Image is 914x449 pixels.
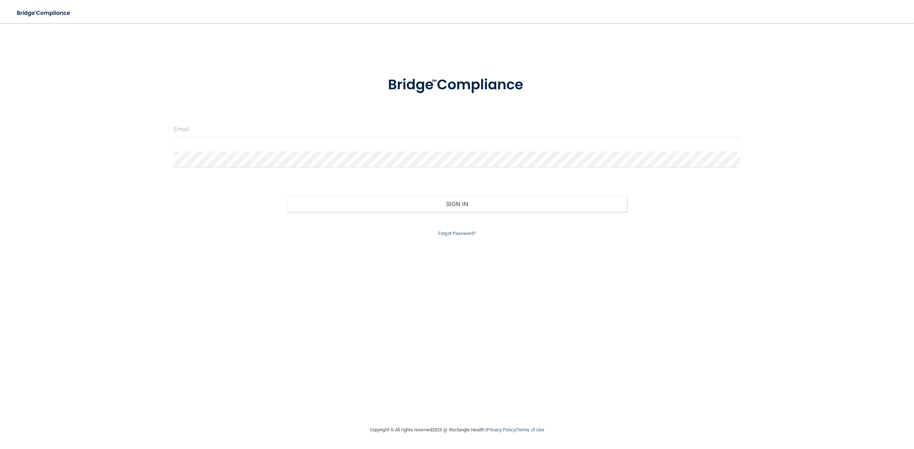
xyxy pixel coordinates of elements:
[438,231,476,236] a: Forgot Password?
[487,427,515,432] a: Privacy Policy
[516,427,544,432] a: Terms of Use
[325,418,589,441] div: Copyright © All rights reserved 2025 @ Rectangle Health | |
[174,121,740,137] input: Email
[287,196,627,212] button: Sign In
[373,66,541,104] img: bridge_compliance_login_screen.278c3ca4.svg
[11,6,77,21] img: bridge_compliance_login_screen.278c3ca4.svg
